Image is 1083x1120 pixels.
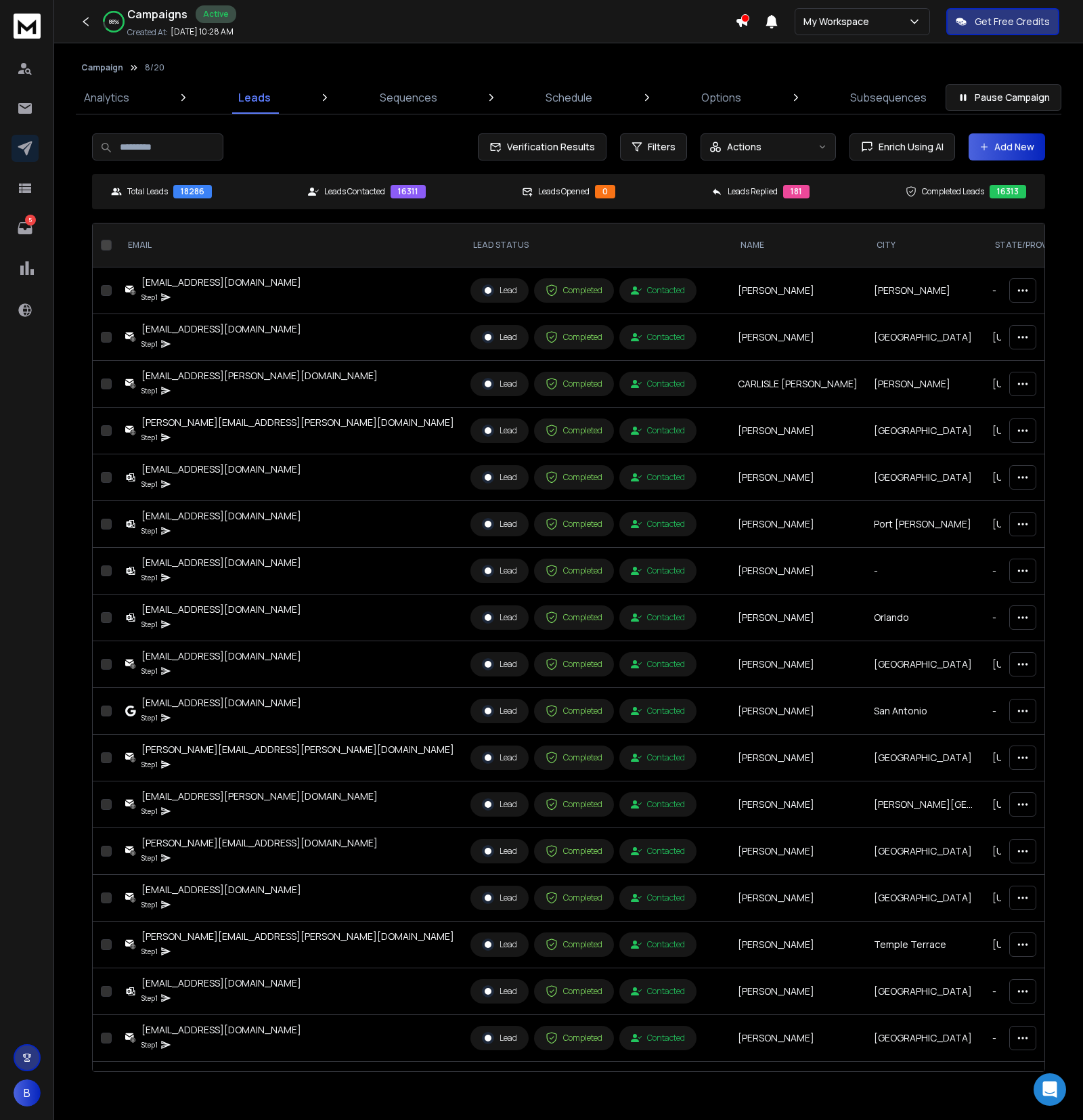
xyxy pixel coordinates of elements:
p: Options [701,89,741,106]
p: Step 1 [141,290,158,304]
button: Campaign [81,62,123,73]
div: Lead [482,845,517,857]
td: [US_STATE] [984,361,1076,408]
div: 16311 [391,185,426,198]
td: [PERSON_NAME][GEOGRAPHIC_DATA] [866,781,984,828]
button: Verification Results [478,133,606,160]
a: Leads [230,81,279,114]
p: Step 1 [141,945,158,958]
div: [EMAIL_ADDRESS][DOMAIN_NAME] [141,509,301,523]
div: Completed [546,425,602,437]
button: Add New [969,133,1045,160]
div: Lead [482,565,517,577]
button: Get Free Credits [946,8,1059,35]
div: Completed [546,565,602,577]
p: Step 1 [141,804,158,818]
p: Step 1 [141,337,158,351]
p: Created At: [127,27,168,38]
td: [PERSON_NAME] [730,267,866,314]
div: Completed [546,518,602,530]
p: Step 1 [141,431,158,444]
p: Completed Leads [922,186,984,197]
a: Sequences [372,81,445,114]
p: 88 % [109,18,119,26]
td: [US_STATE] [984,922,1076,968]
button: B [14,1079,41,1106]
div: Contacted [631,425,685,436]
div: Completed [546,378,602,390]
div: Completed [546,752,602,764]
td: [PERSON_NAME] [730,641,866,688]
td: San Antonio [866,688,984,735]
td: [US_STATE] [984,781,1076,828]
div: [EMAIL_ADDRESS][DOMAIN_NAME] [141,276,301,289]
div: [EMAIL_ADDRESS][PERSON_NAME][DOMAIN_NAME] [141,369,378,383]
td: [PERSON_NAME] [866,361,984,408]
div: 181 [783,185,810,198]
td: [US_STATE] [984,501,1076,548]
td: [GEOGRAPHIC_DATA] [866,735,984,781]
a: Options [693,81,749,114]
div: Contacted [631,659,685,670]
td: [US_STATE] [984,314,1076,361]
p: Step 1 [141,711,158,725]
div: Lead [482,939,517,951]
td: [PERSON_NAME] [730,781,866,828]
div: Completed [546,798,602,811]
div: Open Intercom Messenger [1034,1073,1066,1106]
div: [EMAIL_ADDRESS][DOMAIN_NAME] [141,976,301,990]
p: Analytics [84,89,129,106]
div: [EMAIL_ADDRESS][DOMAIN_NAME] [141,883,301,897]
td: [US_STATE] [984,408,1076,454]
div: Lead [482,284,517,297]
div: Completed [546,845,602,857]
div: Lead [482,985,517,997]
div: 16313 [990,185,1026,198]
div: [EMAIL_ADDRESS][PERSON_NAME][DOMAIN_NAME] [141,790,378,803]
span: Enrich Using AI [873,140,944,154]
td: [US_STATE] [984,735,1076,781]
a: Schedule [537,81,600,114]
td: [PERSON_NAME] [730,314,866,361]
button: Enrich Using AI [849,133,955,160]
p: Actions [727,140,761,154]
div: Completed [546,939,602,951]
div: Contacted [631,1033,685,1043]
div: Lead [482,658,517,670]
div: Completed [546,1032,602,1044]
td: [GEOGRAPHIC_DATA] [866,968,984,1015]
a: Analytics [76,81,137,114]
div: Contacted [631,846,685,857]
td: [PERSON_NAME] [730,408,866,454]
div: 0 [595,185,615,198]
div: Contacted [631,986,685,997]
td: - [984,1015,1076,1062]
p: Leads [238,89,271,106]
p: Subsequences [850,89,927,106]
div: Contacted [631,892,685,903]
p: Step 1 [141,571,158,584]
button: Filters [620,133,687,160]
div: Contacted [631,379,685,389]
td: [US_STATE] [984,875,1076,922]
div: Completed [546,985,602,997]
div: Contacted [631,799,685,810]
p: Step 1 [141,618,158,631]
td: [PERSON_NAME] [730,1015,866,1062]
div: Completed [546,331,602,343]
td: [GEOGRAPHIC_DATA] [866,875,984,922]
div: [PERSON_NAME][EMAIL_ADDRESS][PERSON_NAME][DOMAIN_NAME] [141,416,454,429]
div: [EMAIL_ADDRESS][DOMAIN_NAME] [141,462,301,476]
td: [GEOGRAPHIC_DATA] [866,641,984,688]
td: [GEOGRAPHIC_DATA] [866,454,984,501]
p: Step 1 [141,664,158,678]
div: [PERSON_NAME][EMAIL_ADDRESS][PERSON_NAME][DOMAIN_NAME] [141,743,454,756]
td: - [984,688,1076,735]
div: Lead [482,892,517,904]
td: [GEOGRAPHIC_DATA] [866,1062,984,1108]
p: Step 1 [141,384,158,397]
td: [PERSON_NAME] [730,501,866,548]
a: 5 [12,215,39,242]
td: - [866,548,984,595]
